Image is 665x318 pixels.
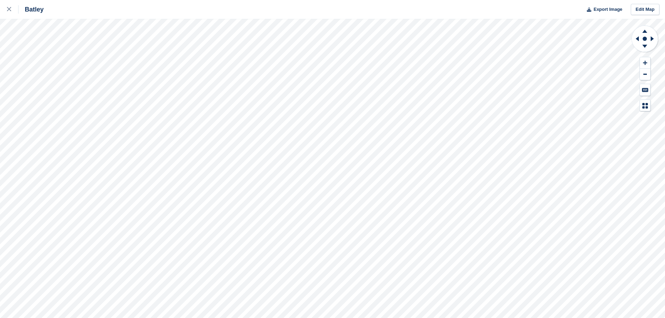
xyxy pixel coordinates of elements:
button: Map Legend [640,100,650,111]
div: Batley [19,5,44,14]
a: Edit Map [631,4,659,15]
button: Zoom Out [640,69,650,80]
span: Export Image [593,6,622,13]
button: Zoom In [640,57,650,69]
button: Keyboard Shortcuts [640,84,650,96]
button: Export Image [583,4,622,15]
